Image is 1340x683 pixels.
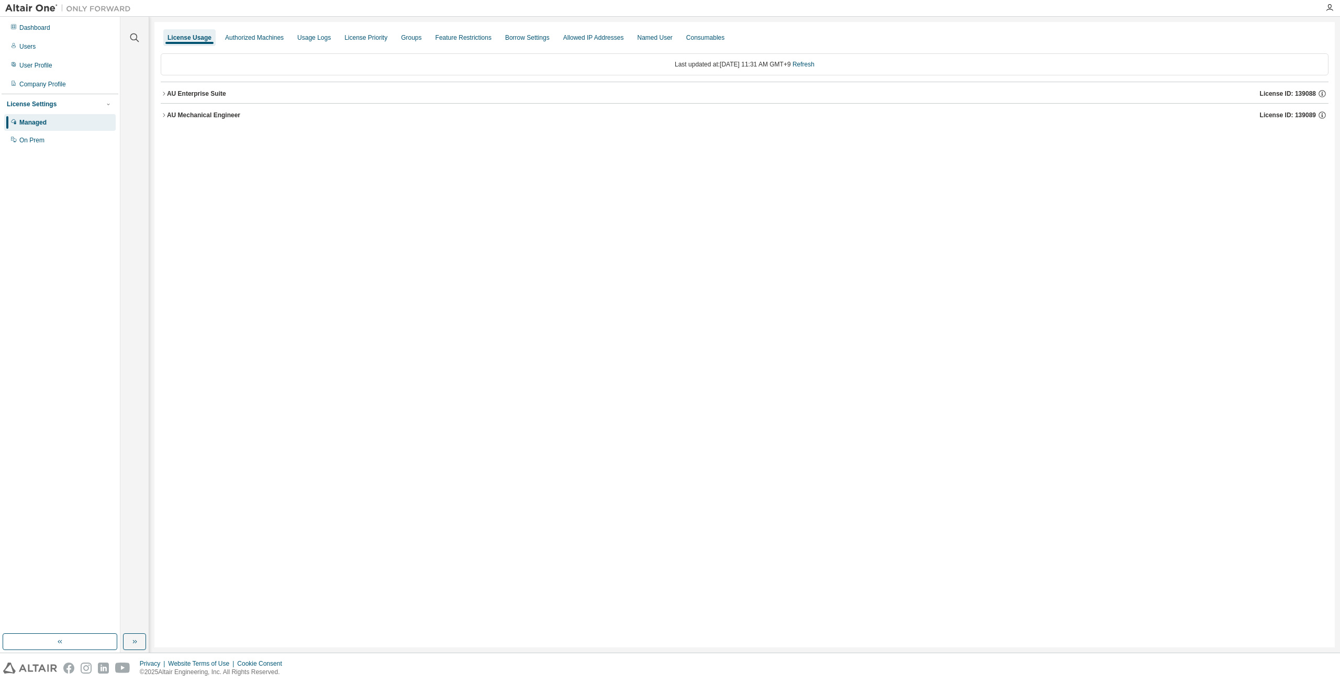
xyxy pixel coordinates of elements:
[161,53,1328,75] div: Last updated at: [DATE] 11:31 AM GMT+9
[81,663,92,674] img: instagram.svg
[1260,89,1316,98] span: License ID: 139088
[401,33,421,42] div: Groups
[344,33,387,42] div: License Priority
[435,33,492,42] div: Feature Restrictions
[98,663,109,674] img: linkedin.svg
[297,33,331,42] div: Usage Logs
[140,668,288,677] p: © 2025 Altair Engineering, Inc. All Rights Reserved.
[686,33,724,42] div: Consumables
[19,80,66,88] div: Company Profile
[19,136,44,144] div: On Prem
[167,89,226,98] div: AU Enterprise Suite
[161,82,1328,105] button: AU Enterprise SuiteLicense ID: 139088
[63,663,74,674] img: facebook.svg
[7,100,57,108] div: License Settings
[5,3,136,14] img: Altair One
[115,663,130,674] img: youtube.svg
[237,659,288,668] div: Cookie Consent
[167,33,211,42] div: License Usage
[225,33,284,42] div: Authorized Machines
[19,61,52,70] div: User Profile
[1260,111,1316,119] span: License ID: 139089
[140,659,168,668] div: Privacy
[19,42,36,51] div: Users
[3,663,57,674] img: altair_logo.svg
[19,118,47,127] div: Managed
[19,24,50,32] div: Dashboard
[792,61,814,68] a: Refresh
[563,33,624,42] div: Allowed IP Addresses
[505,33,550,42] div: Borrow Settings
[161,104,1328,127] button: AU Mechanical EngineerLicense ID: 139089
[637,33,672,42] div: Named User
[167,111,240,119] div: AU Mechanical Engineer
[168,659,237,668] div: Website Terms of Use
